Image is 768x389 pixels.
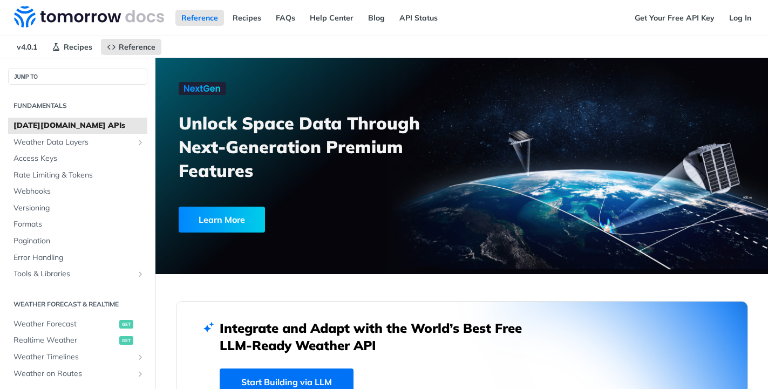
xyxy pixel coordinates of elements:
span: Tools & Libraries [13,269,133,279]
button: JUMP TO [8,69,147,85]
button: Show subpages for Weather Timelines [136,353,145,361]
a: Versioning [8,200,147,216]
span: get [119,320,133,329]
a: Get Your Free API Key [629,10,721,26]
a: Tools & LibrariesShow subpages for Tools & Libraries [8,266,147,282]
div: Learn More [179,207,265,233]
span: Webhooks [13,186,145,197]
span: Error Handling [13,252,145,263]
a: Access Keys [8,151,147,167]
a: Formats [8,216,147,233]
a: Blog [362,10,391,26]
a: [DATE][DOMAIN_NAME] APIs [8,118,147,134]
h2: Integrate and Adapt with the World’s Best Free LLM-Ready Weather API [220,319,538,354]
a: Weather TimelinesShow subpages for Weather Timelines [8,349,147,365]
span: Versioning [13,203,145,214]
h3: Unlock Space Data Through Next-Generation Premium Features [179,111,473,182]
span: Rate Limiting & Tokens [13,170,145,181]
a: FAQs [270,10,301,26]
a: Weather on RoutesShow subpages for Weather on Routes [8,366,147,382]
a: Help Center [304,10,359,26]
a: Recipes [227,10,267,26]
button: Show subpages for Tools & Libraries [136,270,145,278]
a: API Status [393,10,444,26]
span: Reference [119,42,155,52]
a: Webhooks [8,183,147,200]
span: Weather Forecast [13,319,117,330]
button: Show subpages for Weather Data Layers [136,138,145,147]
a: Recipes [46,39,98,55]
a: Weather Data LayersShow subpages for Weather Data Layers [8,134,147,151]
span: Access Keys [13,153,145,164]
span: Realtime Weather [13,335,117,346]
h2: Weather Forecast & realtime [8,299,147,309]
a: Log In [723,10,757,26]
a: Learn More [179,207,414,233]
h2: Fundamentals [8,101,147,111]
a: Reference [101,39,161,55]
span: Weather Timelines [13,352,133,363]
span: [DATE][DOMAIN_NAME] APIs [13,120,145,131]
span: get [119,336,133,345]
span: v4.0.1 [11,39,43,55]
a: Weather Forecastget [8,316,147,332]
span: Weather Data Layers [13,137,133,148]
span: Pagination [13,236,145,247]
img: NextGen [179,82,226,95]
a: Reference [175,10,224,26]
button: Show subpages for Weather on Routes [136,370,145,378]
span: Weather on Routes [13,368,133,379]
a: Realtime Weatherget [8,332,147,349]
a: Rate Limiting & Tokens [8,167,147,183]
a: Error Handling [8,250,147,266]
span: Formats [13,219,145,230]
img: Tomorrow.io Weather API Docs [14,6,164,28]
span: Recipes [64,42,92,52]
a: Pagination [8,233,147,249]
